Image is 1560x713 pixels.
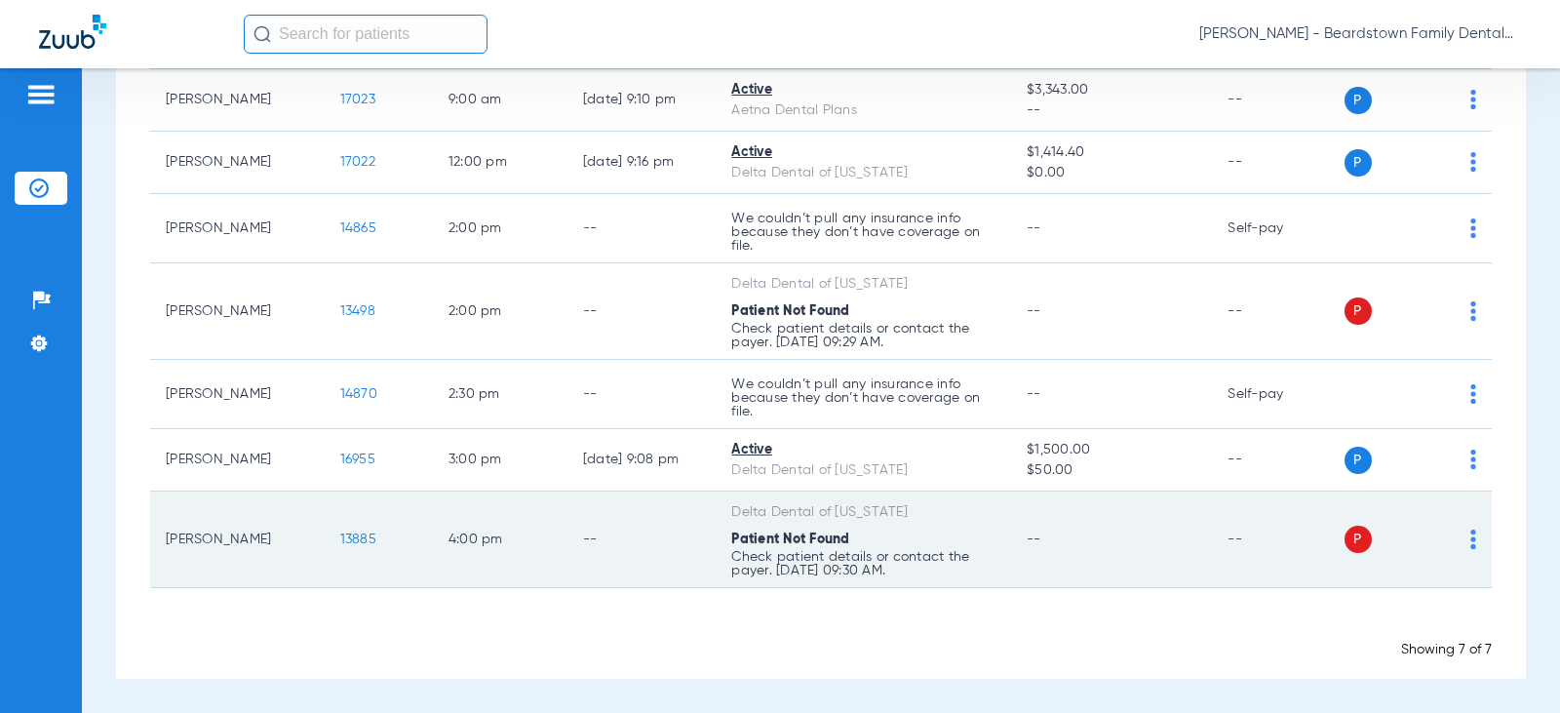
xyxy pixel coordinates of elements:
span: $1,500.00 [1027,440,1196,460]
span: P [1345,87,1372,114]
td: [DATE] 9:16 PM [567,132,717,194]
span: $1,414.40 [1027,142,1196,163]
span: P [1345,297,1372,325]
span: P [1345,526,1372,553]
span: 14870 [340,387,377,401]
div: Active [731,80,995,100]
span: -- [1027,533,1041,546]
img: group-dot-blue.svg [1470,90,1476,109]
td: [PERSON_NAME] [150,69,325,132]
input: Search for patients [244,15,487,54]
span: [PERSON_NAME] - Beardstown Family Dental [1199,24,1521,44]
td: 2:00 PM [433,263,567,360]
td: 2:30 PM [433,360,567,429]
img: Search Icon [253,25,271,43]
span: $0.00 [1027,163,1196,183]
td: [PERSON_NAME] [150,194,325,263]
td: 12:00 PM [433,132,567,194]
span: 17022 [340,155,375,169]
div: Delta Dental of [US_STATE] [731,502,995,523]
td: -- [567,194,717,263]
td: [PERSON_NAME] [150,132,325,194]
td: [PERSON_NAME] [150,263,325,360]
td: -- [1212,69,1344,132]
td: [PERSON_NAME] [150,429,325,492]
span: 13885 [340,533,376,546]
span: -- [1027,100,1196,121]
p: Check patient details or contact the payer. [DATE] 09:29 AM. [731,322,995,349]
td: [DATE] 9:10 PM [567,69,717,132]
td: -- [567,360,717,429]
span: $3,343.00 [1027,80,1196,100]
td: 4:00 PM [433,492,567,588]
span: -- [1027,387,1041,401]
td: 3:00 PM [433,429,567,492]
td: [PERSON_NAME] [150,360,325,429]
span: 13498 [340,304,375,318]
span: -- [1027,304,1041,318]
td: -- [1212,429,1344,492]
img: Zuub Logo [39,15,106,49]
td: -- [567,263,717,360]
span: 16955 [340,453,375,466]
span: Showing 7 of 7 [1401,643,1492,656]
img: group-dot-blue.svg [1470,450,1476,469]
div: Delta Dental of [US_STATE] [731,163,995,183]
span: -- [1027,221,1041,235]
div: Active [731,142,995,163]
div: Delta Dental of [US_STATE] [731,460,995,481]
p: Check patient details or contact the payer. [DATE] 09:30 AM. [731,550,995,577]
td: Self-pay [1212,194,1344,263]
div: Delta Dental of [US_STATE] [731,274,995,295]
span: 14865 [340,221,376,235]
img: group-dot-blue.svg [1470,152,1476,172]
img: group-dot-blue.svg [1470,384,1476,404]
td: 2:00 PM [433,194,567,263]
td: 9:00 AM [433,69,567,132]
td: Self-pay [1212,360,1344,429]
div: Aetna Dental Plans [731,100,995,121]
p: We couldn’t pull any insurance info because they don’t have coverage on file. [731,377,995,418]
span: 17023 [340,93,375,106]
img: group-dot-blue.svg [1470,218,1476,238]
span: Patient Not Found [731,304,849,318]
td: -- [1212,263,1344,360]
img: group-dot-blue.svg [1470,530,1476,549]
td: [DATE] 9:08 PM [567,429,717,492]
img: hamburger-icon [25,83,57,106]
td: -- [1212,492,1344,588]
td: -- [1212,132,1344,194]
span: P [1345,149,1372,177]
span: P [1345,447,1372,474]
td: [PERSON_NAME] [150,492,325,588]
span: $50.00 [1027,460,1196,481]
img: group-dot-blue.svg [1470,301,1476,321]
span: Patient Not Found [731,533,849,546]
div: Active [731,440,995,460]
p: We couldn’t pull any insurance info because they don’t have coverage on file. [731,212,995,253]
td: -- [567,492,717,588]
